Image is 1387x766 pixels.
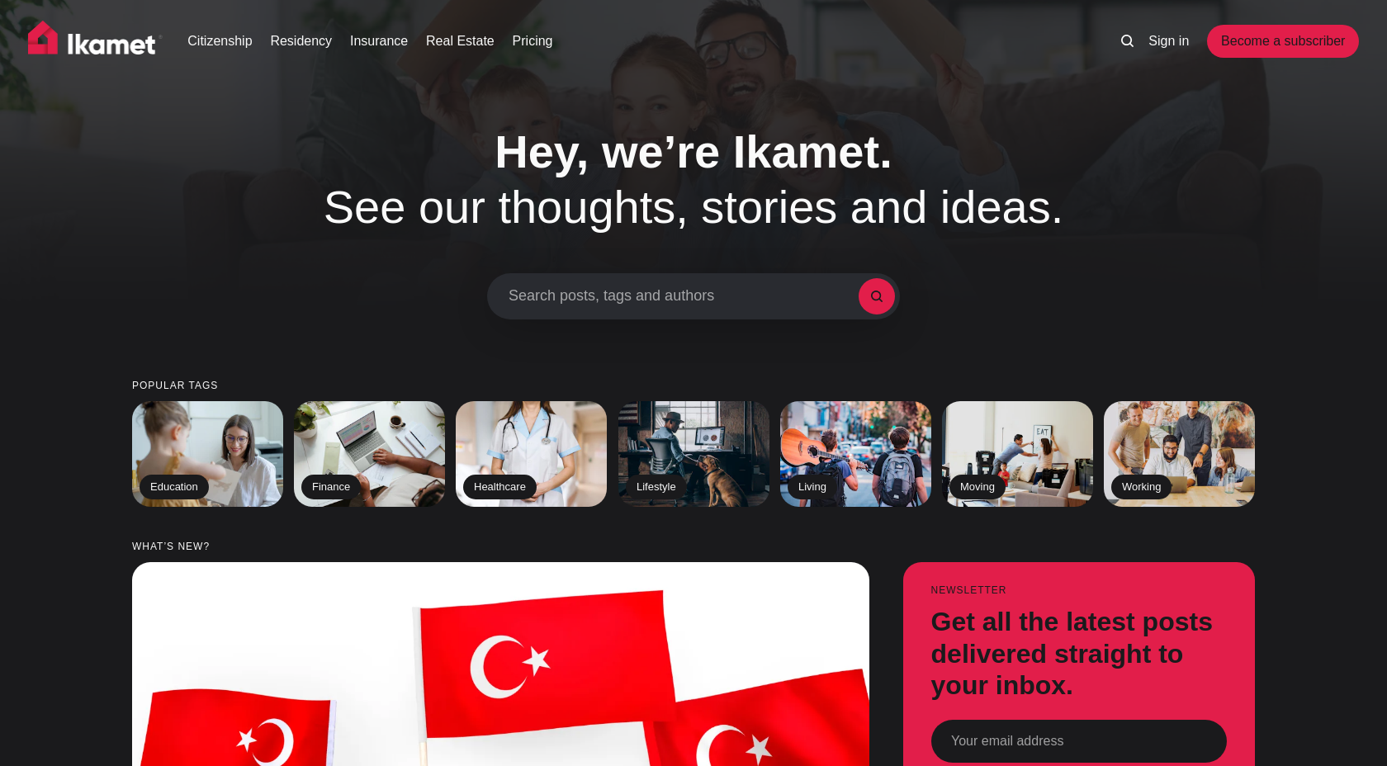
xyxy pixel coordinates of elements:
h2: Moving [949,475,1006,500]
span: Hey, we’re Ikamet. [495,125,892,177]
a: Residency [270,31,332,51]
h1: See our thoughts, stories and ideas. [272,124,1115,234]
a: Real Estate [426,31,495,51]
img: Ikamet home [28,21,163,62]
span: Search posts, tags and authors [509,287,859,305]
input: Your email address [931,720,1227,763]
h2: Education [140,475,209,500]
h2: Working [1111,475,1172,500]
a: Become a subscriber [1207,25,1359,58]
a: Citizenship [187,31,252,51]
h2: Healthcare [463,475,537,500]
a: Lifestyle [618,401,769,507]
a: Living [780,401,931,507]
h2: Lifestyle [626,475,687,500]
a: Sign in [1148,31,1189,51]
a: Insurance [350,31,408,51]
a: Working [1104,401,1255,507]
small: Popular tags [132,381,1255,391]
h3: Get all the latest posts delivered straight to your inbox. [931,607,1227,702]
a: Pricing [513,31,553,51]
h2: Finance [301,475,361,500]
h2: Living [788,475,837,500]
a: Finance [294,401,445,507]
a: Moving [942,401,1093,507]
small: What’s new? [132,541,1255,552]
a: Healthcare [456,401,607,507]
a: Education [132,401,283,507]
small: Newsletter [931,585,1227,596]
